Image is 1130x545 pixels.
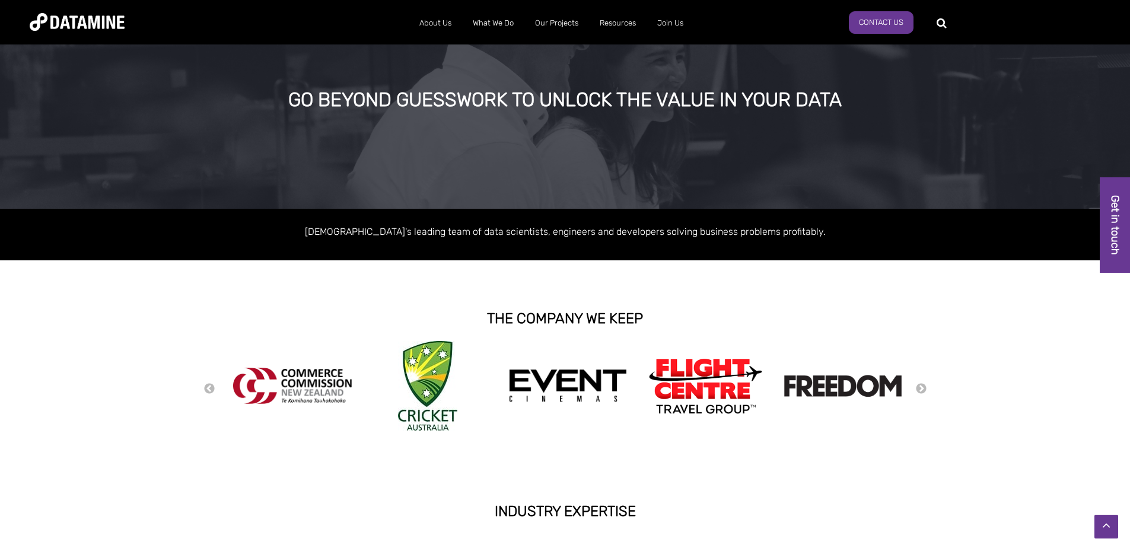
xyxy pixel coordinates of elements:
a: What We Do [462,8,524,39]
a: Contact Us [849,11,913,34]
img: Datamine [30,13,125,31]
img: Flight Centre [646,355,765,416]
a: Our Projects [524,8,589,39]
img: commercecommission [233,368,352,404]
img: event cinemas [508,369,627,403]
button: Next [915,383,927,396]
img: Freedom logo [784,375,902,397]
a: Join Us [647,8,694,39]
p: [DEMOGRAPHIC_DATA]'s leading team of data scientists, engineers and developers solving business p... [227,224,903,240]
a: Resources [589,8,647,39]
div: GO BEYOND GUESSWORK TO UNLOCK THE VALUE IN YOUR DATA [128,90,1002,111]
img: Cricket Australia [398,341,457,431]
strong: THE COMPANY WE KEEP [487,310,643,327]
strong: INDUSTRY EXPERTISE [495,503,636,519]
a: Get in touch [1100,177,1130,273]
button: Previous [203,383,215,396]
a: About Us [409,8,462,39]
